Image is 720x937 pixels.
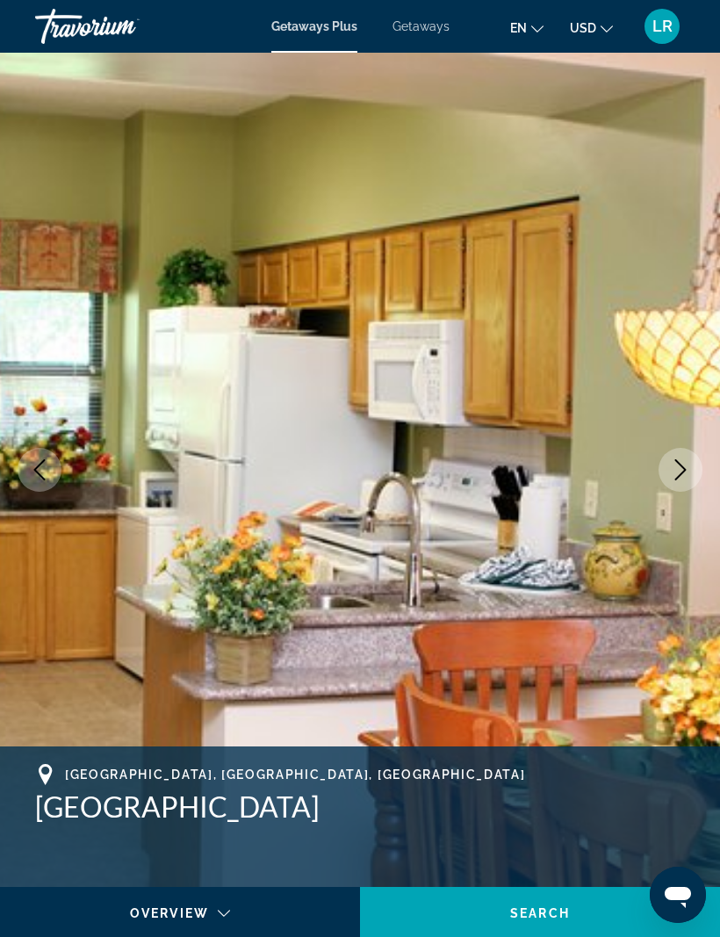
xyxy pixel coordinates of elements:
[639,8,685,45] button: User Menu
[18,448,61,492] button: Previous image
[652,18,673,35] span: LR
[570,21,596,35] span: USD
[659,448,702,492] button: Next image
[510,906,570,920] span: Search
[510,21,527,35] span: en
[35,789,685,825] h1: [GEOGRAPHIC_DATA]
[570,15,613,40] button: Change currency
[65,768,525,782] span: [GEOGRAPHIC_DATA], [GEOGRAPHIC_DATA], [GEOGRAPHIC_DATA]
[392,19,450,33] a: Getaways
[650,867,706,923] iframe: Button to launch messaging window
[35,4,211,49] a: Travorium
[271,19,357,33] a: Getaways Plus
[510,15,544,40] button: Change language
